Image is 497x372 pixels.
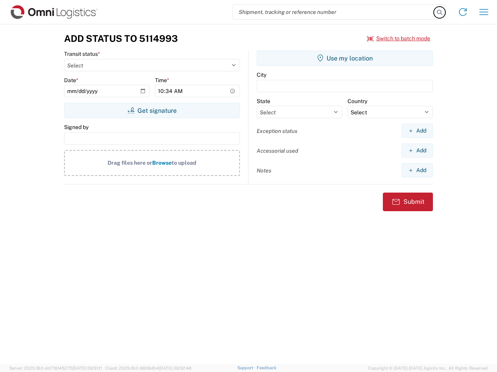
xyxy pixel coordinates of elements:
[155,77,169,84] label: Time
[9,366,102,370] span: Server: 2025.18.0-dd719145275
[152,160,172,166] span: Browse
[401,163,433,177] button: Add
[348,98,367,105] label: Country
[368,365,488,372] span: Copyright © [DATE]-[DATE] Agistix Inc., All Rights Reserved
[401,143,433,158] button: Add
[257,365,276,370] a: Feedback
[64,33,178,44] h3: Add Status to 5114993
[237,365,257,370] a: Support
[159,366,191,370] span: [DATE] 09:32:48
[64,103,240,118] button: Get signature
[257,98,270,105] label: State
[257,71,266,78] label: City
[383,193,433,211] button: Submit
[233,5,434,19] input: Shipment, tracking or reference number
[401,124,433,138] button: Add
[257,147,298,154] label: Accessorial used
[257,167,271,174] label: Notes
[64,124,89,131] label: Signed by
[257,127,297,134] label: Exception status
[64,77,78,84] label: Date
[172,160,196,166] span: to upload
[108,160,152,166] span: Drag files here or
[257,50,433,66] button: Use my location
[73,366,102,370] span: [DATE] 09:51:11
[367,32,430,45] button: Switch to batch mode
[64,50,100,57] label: Transit status
[105,366,191,370] span: Client: 2025.18.0-9839db4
